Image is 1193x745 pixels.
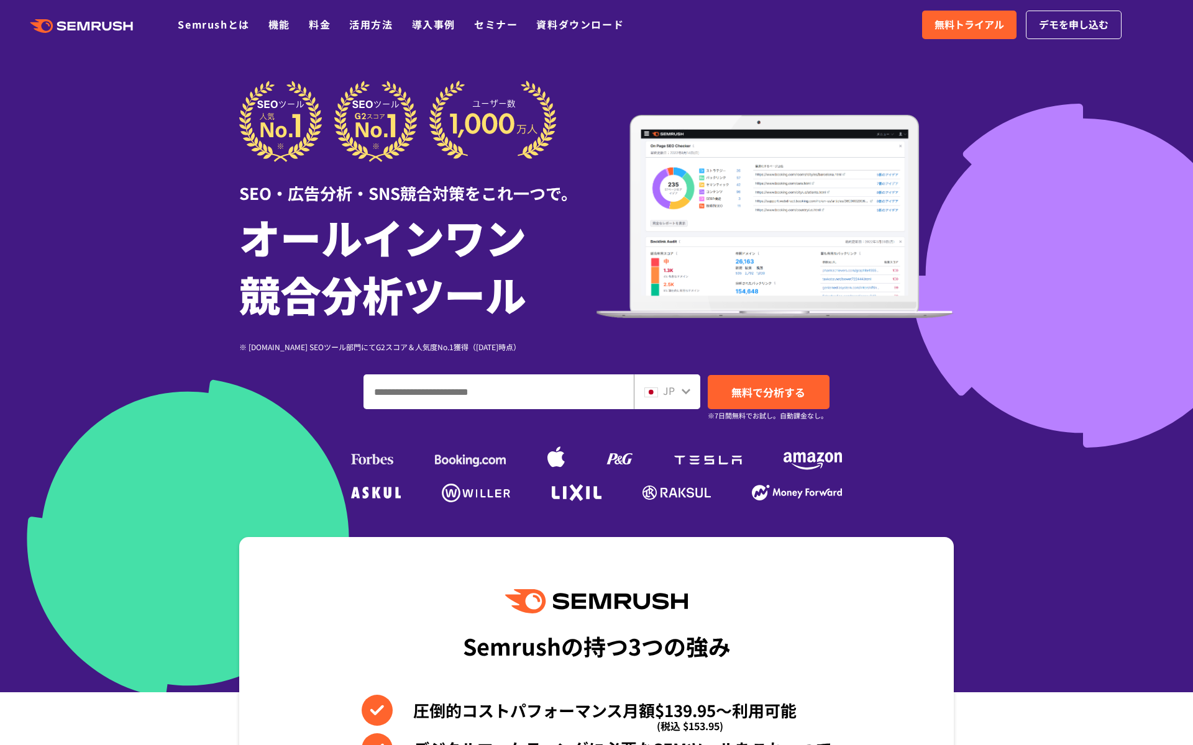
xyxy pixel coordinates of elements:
[412,17,455,32] a: 導入事例
[349,17,393,32] a: 活用方法
[309,17,331,32] a: 料金
[731,384,805,400] span: 無料で分析する
[474,17,518,32] a: セミナー
[708,410,828,422] small: ※7日間無料でお試し。自動課金なし。
[657,710,723,741] span: (税込 $153.95)
[239,162,596,205] div: SEO・広告分析・SNS競合対策をこれ一つで。
[922,11,1017,39] a: 無料トライアル
[663,383,675,398] span: JP
[364,375,633,409] input: ドメイン、キーワードまたはURLを入力してください
[268,17,290,32] a: 機能
[463,623,731,669] div: Semrushの持つ3つの強み
[362,695,832,726] li: 圧倒的コストパフォーマンス月額$139.95〜利用可能
[1026,11,1122,39] a: デモを申し込む
[935,17,1004,33] span: 無料トライアル
[178,17,249,32] a: Semrushとは
[239,208,596,322] h1: オールインワン 競合分析ツール
[1039,17,1108,33] span: デモを申し込む
[536,17,624,32] a: 資料ダウンロード
[239,341,596,353] div: ※ [DOMAIN_NAME] SEOツール部門にてG2スコア＆人気度No.1獲得（[DATE]時点）
[708,375,830,409] a: 無料で分析する
[505,589,688,613] img: Semrush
